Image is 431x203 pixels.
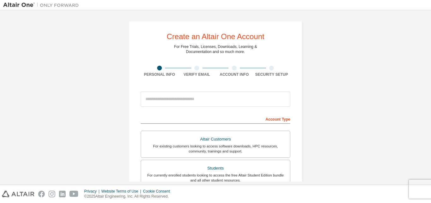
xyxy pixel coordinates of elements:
[101,189,143,194] div: Website Terms of Use
[174,44,257,54] div: For Free Trials, Licenses, Downloads, Learning & Documentation and so much more.
[49,191,55,197] img: instagram.svg
[143,189,174,194] div: Cookie Consent
[145,164,286,173] div: Students
[145,144,286,154] div: For existing customers looking to access software downloads, HPC resources, community, trainings ...
[3,2,82,8] img: Altair One
[59,191,66,197] img: linkedin.svg
[69,191,79,197] img: youtube.svg
[84,189,101,194] div: Privacy
[141,72,178,77] div: Personal Info
[178,72,216,77] div: Verify Email
[215,72,253,77] div: Account Info
[145,135,286,144] div: Altair Customers
[84,194,174,199] p: © 2025 Altair Engineering, Inc. All Rights Reserved.
[145,173,286,183] div: For currently enrolled students looking to access the free Altair Student Edition bundle and all ...
[2,191,34,197] img: altair_logo.svg
[141,114,290,124] div: Account Type
[253,72,291,77] div: Security Setup
[167,33,264,40] div: Create an Altair One Account
[38,191,45,197] img: facebook.svg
